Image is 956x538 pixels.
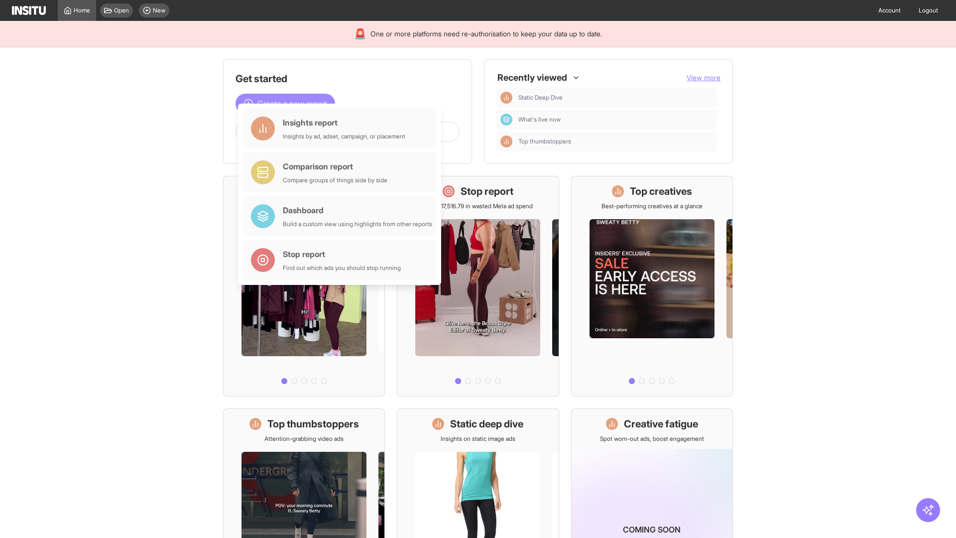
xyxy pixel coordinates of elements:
div: Insights by ad, adset, campaign, or placement [283,133,405,140]
span: Top thumbstoppers [518,137,713,145]
p: Best-performing creatives at a glance [601,202,703,210]
div: 🚨 [354,27,366,41]
h1: Top thumbstoppers [267,417,359,431]
div: Dashboard [500,114,512,126]
span: Static Deep Dive [518,94,563,102]
h1: Stop report [461,184,513,198]
div: Insights [500,92,512,104]
span: Top thumbstoppers [518,137,571,145]
div: Compare groups of things side by side [283,176,387,184]
span: What's live now [518,116,713,124]
a: Stop reportSave £17,516.79 in wasted Meta ad spend [397,176,559,397]
span: New [153,6,165,14]
span: Create a new report [257,98,327,110]
h1: Static deep dive [450,417,523,431]
span: One or more platforms need re-authorisation to keep your data up to date. [370,29,602,39]
img: Logo [12,6,46,15]
span: Static Deep Dive [518,94,713,102]
button: Create a new report [236,94,335,114]
p: Insights on static image ads [441,435,515,443]
a: What's live nowSee all active ads instantly [223,176,385,397]
span: What's live now [518,116,561,124]
a: Top creativesBest-performing creatives at a glance [571,176,733,397]
div: Stop report [283,248,401,260]
div: Find out which ads you should stop running [283,264,401,272]
span: View more [687,73,720,82]
p: Attention-grabbing video ads [264,435,344,443]
span: Home [74,6,90,14]
h1: Top creatives [630,184,692,198]
span: Open [114,6,129,14]
div: Insights [500,135,512,147]
p: Save £17,516.79 in wasted Meta ad spend [423,202,533,210]
div: Dashboard [283,204,432,216]
div: Insights report [283,117,405,129]
h1: Get started [236,72,460,86]
div: Comparison report [283,160,387,172]
button: View more [687,73,720,83]
div: Build a custom view using highlights from other reports [283,220,432,228]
